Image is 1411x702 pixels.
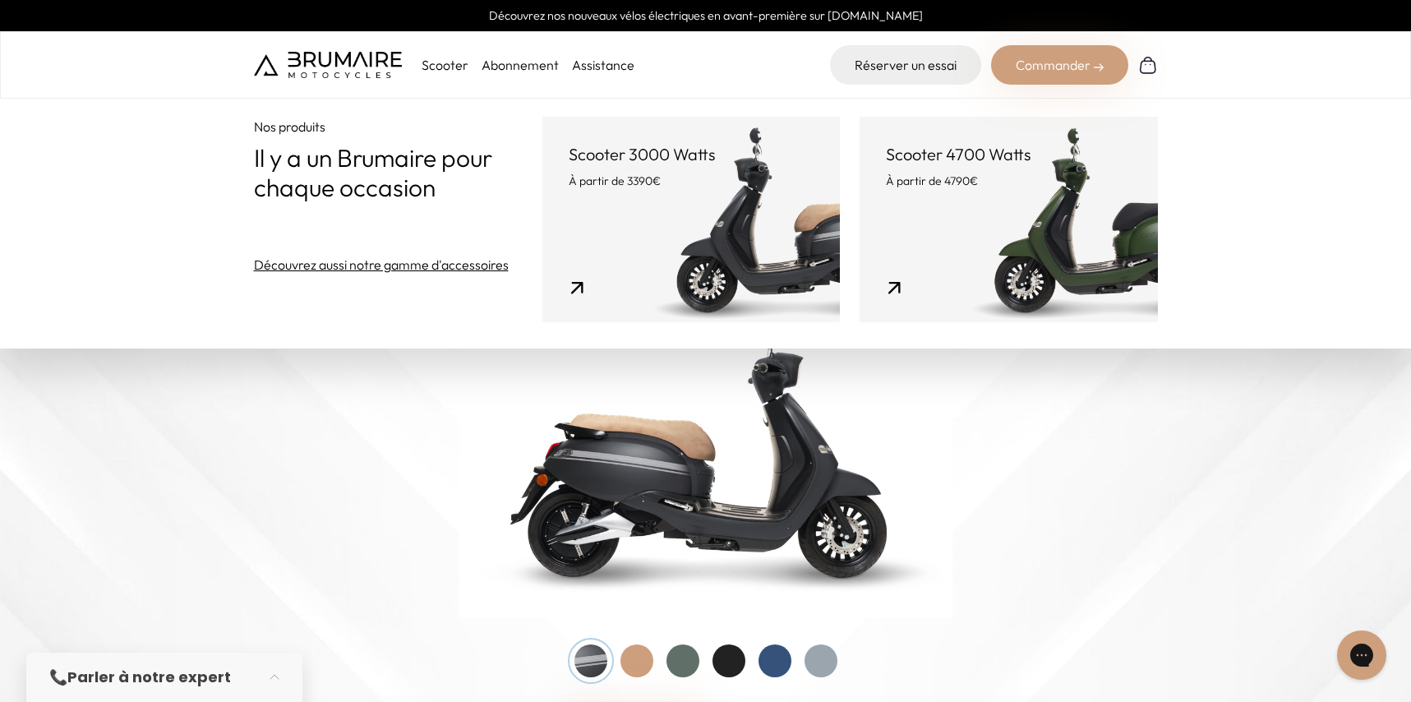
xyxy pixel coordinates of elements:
[991,45,1128,85] div: Commander
[422,55,468,75] p: Scooter
[886,173,1131,189] p: À partir de 4790€
[886,143,1131,166] p: Scooter 4700 Watts
[569,173,814,189] p: À partir de 3390€
[254,117,543,136] p: Nos produits
[572,57,634,73] a: Assistance
[482,57,559,73] a: Abonnement
[1094,62,1104,72] img: right-arrow-2.png
[830,45,981,85] a: Réserver un essai
[542,117,840,322] a: Scooter 3000 Watts À partir de 3390€
[254,143,543,202] p: Il y a un Brumaire pour chaque occasion
[569,143,814,166] p: Scooter 3000 Watts
[254,255,509,275] a: Découvrez aussi notre gamme d'accessoires
[1138,55,1158,75] img: Panier
[860,117,1157,322] a: Scooter 4700 Watts À partir de 4790€
[254,52,402,78] img: Brumaire Motocycles
[1329,625,1395,686] iframe: Gorgias live chat messenger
